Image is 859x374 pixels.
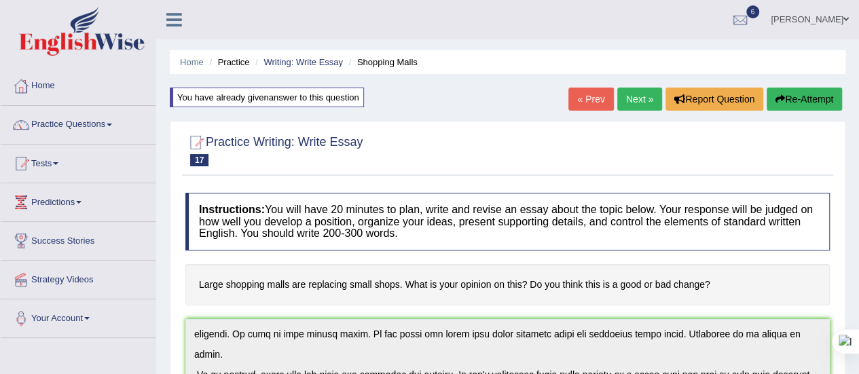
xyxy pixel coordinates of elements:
[206,56,249,69] li: Practice
[170,88,364,107] div: You have already given answer to this question
[199,204,265,215] b: Instructions:
[1,67,156,101] a: Home
[180,57,204,67] a: Home
[568,88,613,111] a: « Prev
[263,57,343,67] a: Writing: Write Essay
[1,145,156,179] a: Tests
[1,222,156,256] a: Success Stories
[617,88,662,111] a: Next »
[767,88,842,111] button: Re-Attempt
[346,56,418,69] li: Shopping Malls
[190,154,208,166] span: 17
[1,299,156,333] a: Your Account
[665,88,763,111] button: Report Question
[746,5,760,18] span: 6
[185,264,830,305] h4: Large shopping malls are replacing small shops. What is your opinion on this? Do you think this i...
[185,132,363,166] h2: Practice Writing: Write Essay
[1,183,156,217] a: Predictions
[1,261,156,295] a: Strategy Videos
[1,106,156,140] a: Practice Questions
[185,193,830,250] h4: You will have 20 minutes to plan, write and revise an essay about the topic below. Your response ...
